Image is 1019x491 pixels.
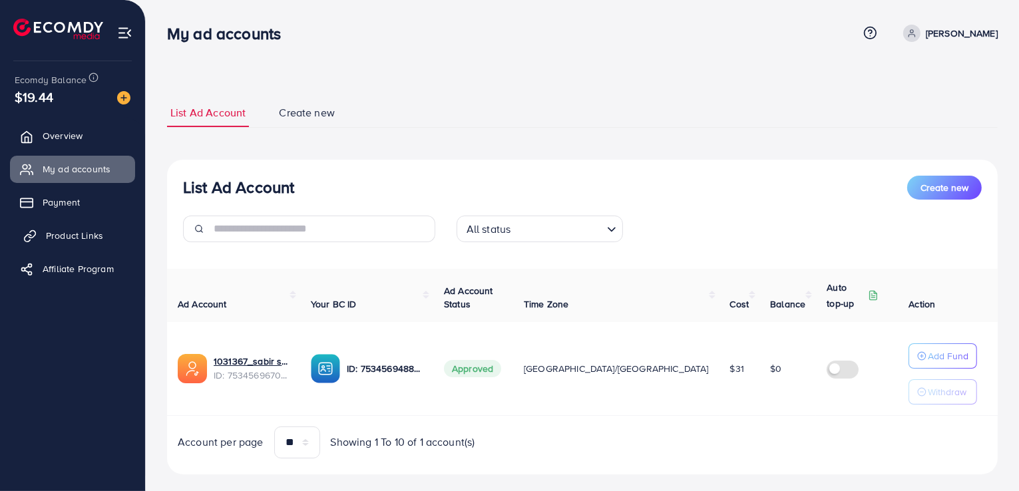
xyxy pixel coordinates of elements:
a: 1031367_sabir shahzaib_1754278742875 [214,355,290,368]
span: Ad Account [178,297,227,311]
span: Account per page [178,434,264,450]
span: Product Links [46,229,103,242]
span: Create new [279,105,335,120]
span: Cost [730,297,749,311]
img: image [117,91,130,104]
span: Your BC ID [311,297,357,311]
p: ID: 7534569488319053841 [347,361,423,377]
h3: List Ad Account [183,178,294,197]
span: All status [464,220,514,239]
span: Action [909,297,935,311]
span: Approved [444,360,501,377]
iframe: Chat [962,431,1009,481]
div: Search for option [457,216,623,242]
input: Search for option [514,217,601,239]
img: logo [13,19,103,39]
p: Auto top-up [827,279,865,311]
button: Add Fund [909,343,977,369]
p: Add Fund [928,348,968,364]
span: Create new [920,181,968,194]
a: [PERSON_NAME] [898,25,998,42]
span: Showing 1 To 10 of 1 account(s) [331,434,475,450]
span: [GEOGRAPHIC_DATA]/[GEOGRAPHIC_DATA] [524,362,709,375]
a: My ad accounts [10,156,135,182]
button: Withdraw [909,379,977,405]
img: ic-ads-acc.e4c84228.svg [178,354,207,383]
span: My ad accounts [43,162,110,176]
span: Ecomdy Balance [15,73,87,86]
span: Time Zone [524,297,568,311]
span: $19.44 [15,87,53,106]
a: Affiliate Program [10,255,135,282]
a: Product Links [10,222,135,249]
span: Payment [43,196,80,209]
span: $31 [730,362,744,375]
span: Ad Account Status [444,284,493,311]
span: List Ad Account [170,105,246,120]
a: Overview [10,122,135,149]
img: ic-ba-acc.ded83a64.svg [311,354,340,383]
span: Affiliate Program [43,262,114,275]
h3: My ad accounts [167,24,292,43]
p: Withdraw [928,384,966,400]
button: Create new [907,176,982,200]
img: menu [117,25,132,41]
p: [PERSON_NAME] [926,25,998,41]
span: Balance [770,297,805,311]
a: Payment [10,189,135,216]
div: <span class='underline'>1031367_sabir shahzaib_1754278742875</span></br>7534569670653935633 [214,355,290,382]
span: Overview [43,129,83,142]
span: $0 [770,362,781,375]
span: ID: 7534569670653935633 [214,369,290,382]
